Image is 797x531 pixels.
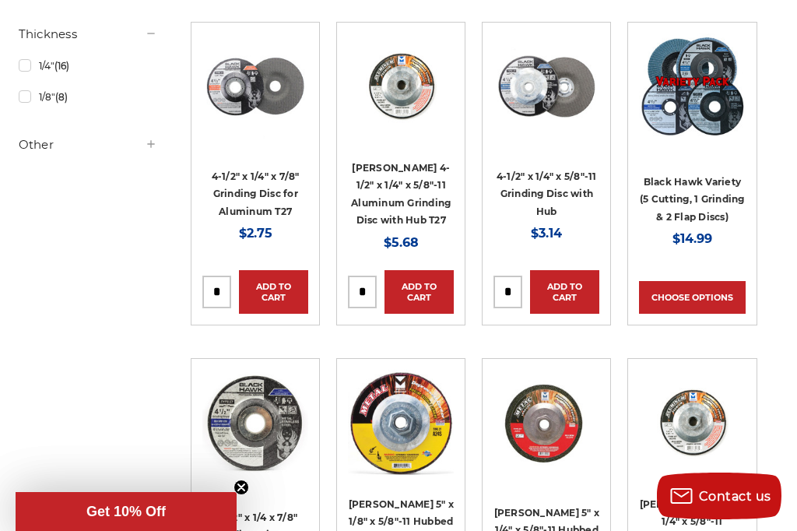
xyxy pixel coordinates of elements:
[384,270,454,314] a: Add to Cart
[19,83,158,111] a: 1/8"
[19,135,158,154] h5: Other
[202,370,308,476] img: BHA grinding wheels for 4.5 inch angle grinder
[233,480,249,495] button: Close teaser
[19,25,158,44] h5: Thickness
[239,226,272,241] span: $2.75
[212,171,300,217] a: 4-1/2" x 1/4" x 7/8" Grinding Disc for Aluminum T27
[19,52,158,79] a: 1/4"
[531,226,562,241] span: $3.14
[640,176,745,223] a: Black Hawk Variety (5 Cutting, 1 Grinding & 2 Flap Discs)
[639,281,745,314] a: Choose Options
[16,492,237,531] div: Get 10% OffClose teaser
[55,91,68,103] span: (8)
[493,370,599,476] a: 5" x 1/4" x 5/8"-11 Hubbed Grinding Disc T27 620110
[239,270,308,314] a: Add to Cart
[493,33,599,139] img: BHA 4.5 Inch Grinding Wheel with 5/8 inch hub
[384,235,419,250] span: $5.68
[54,60,69,72] span: (16)
[351,162,451,227] a: [PERSON_NAME] 4-1/2" x 1/4" x 5/8"-11 Aluminum Grinding Disc with Hub T27
[493,376,599,475] img: 5" x 1/4" x 5/8"-11 Hubbed Grinding Disc T27 620110
[672,231,712,246] span: $14.99
[202,33,308,139] img: BHA 4.5 inch grinding disc for aluminum
[348,370,454,476] img: Mercer 5" x 1/8" x 5/8"-11 Hubbed Cutting and Light Grinding Wheel
[497,171,597,217] a: 4-1/2" x 1/4" x 5/8"-11 Grinding Disc with Hub
[639,370,745,476] img: 5" aluminum grinding wheel with hub
[530,270,599,314] a: Add to Cart
[86,504,166,519] span: Get 10% Off
[657,473,781,519] button: Contact us
[348,33,454,139] img: Aluminum Grinding Wheel with Hub
[639,33,745,139] img: Black Hawk Variety (5 Cutting, 1 Grinding & 2 Flap Discs)
[699,489,771,504] span: Contact us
